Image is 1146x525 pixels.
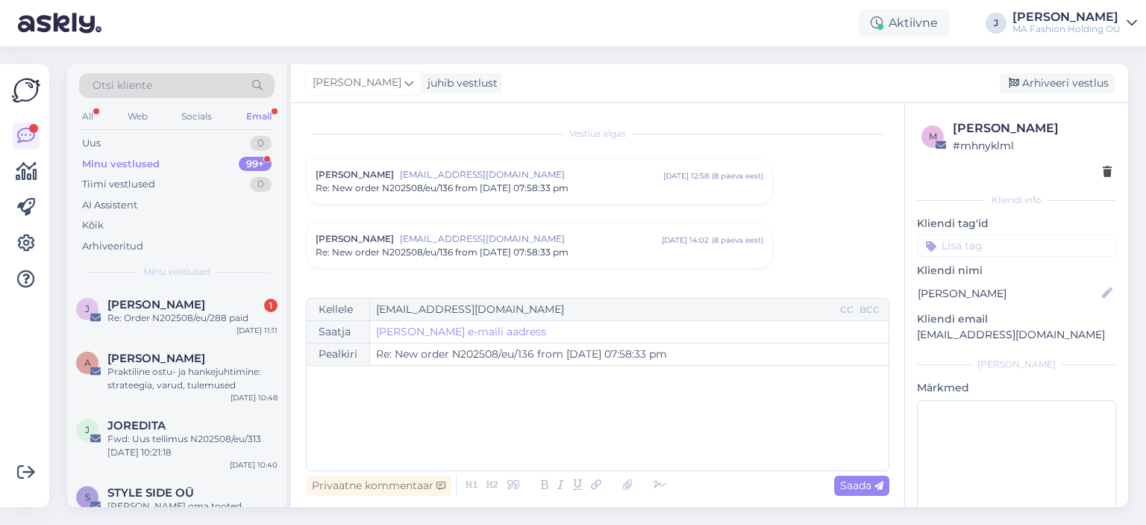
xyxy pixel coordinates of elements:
[1000,73,1115,93] div: Arhiveeri vestlus
[231,392,278,403] div: [DATE] 10:48
[107,311,278,325] div: Re: Order N202508/eu/288 paid
[316,168,394,181] span: [PERSON_NAME]
[82,198,137,213] div: AI Assistent
[237,325,278,336] div: [DATE] 11:11
[82,136,101,151] div: Uus
[85,303,90,314] span: J
[929,131,937,142] span: m
[400,232,662,246] span: [EMAIL_ADDRESS][DOMAIN_NAME]
[306,127,889,140] div: Vestlus algas
[1012,11,1137,35] a: [PERSON_NAME]MA Fashion Holding OÜ
[370,299,837,320] input: Recepient...
[107,486,194,500] span: STYLE SIDE OÜ
[712,234,763,246] div: ( 8 päeva eest )
[313,75,401,91] span: [PERSON_NAME]
[250,177,272,192] div: 0
[662,234,709,246] div: [DATE] 14:02
[307,344,370,365] div: Pealkiri
[917,358,1116,371] div: [PERSON_NAME]
[840,479,883,492] span: Saada
[82,157,160,172] div: Minu vestlused
[712,170,763,181] div: ( 8 päeva eest )
[107,419,166,432] span: JOREDITA
[82,177,155,192] div: Tiimi vestlused
[986,13,1006,34] div: J
[663,170,709,181] div: [DATE] 12:58
[82,239,143,254] div: Arhiveeritud
[917,216,1116,232] p: Kliendi tag'id
[125,107,151,126] div: Web
[107,365,278,392] div: Praktiline ostu- ja hankejuhtimine: strateegia, varud, tulemused
[917,327,1116,343] p: [EMAIL_ADDRESS][DOMAIN_NAME]
[107,432,278,459] div: Fwd: Uus tellimus N202508/eu/313 [DATE] 10:21:18
[1012,23,1121,35] div: MA Fashion Holding OÜ
[307,299,370,320] div: Kellele
[250,136,272,151] div: 0
[143,265,210,279] span: Minu vestlused
[243,107,275,126] div: Email
[239,157,272,172] div: 99+
[422,75,498,91] div: juhib vestlust
[316,246,569,259] span: Re: New order N202508/eu/136 from [DATE] 07:58:33 pm
[178,107,215,126] div: Socials
[857,303,883,317] div: BCC
[917,193,1116,207] div: Kliendi info
[93,78,152,93] span: Otsi kliente
[84,357,91,368] span: A
[230,459,278,470] div: [DATE] 10:40
[918,285,1099,302] input: Lisa nimi
[82,218,104,233] div: Kõik
[370,344,889,365] input: Write subject here...
[79,107,96,126] div: All
[264,299,278,312] div: 1
[953,119,1112,137] div: [PERSON_NAME]
[316,232,394,246] span: [PERSON_NAME]
[12,76,40,105] img: Askly Logo
[837,303,857,317] div: CC
[85,424,90,435] span: J
[107,352,205,365] span: Aimi Kändmaa
[953,137,1112,154] div: # mhnyklml
[316,181,569,195] span: Re: New order N202508/eu/136 from [DATE] 07:58:33 pm
[306,476,451,496] div: Privaatne kommentaar
[400,168,663,181] span: [EMAIL_ADDRESS][DOMAIN_NAME]
[859,10,950,37] div: Aktiivne
[917,263,1116,279] p: Kliendi nimi
[917,311,1116,327] p: Kliendi email
[917,234,1116,257] input: Lisa tag
[307,321,370,343] div: Saatja
[1012,11,1121,23] div: [PERSON_NAME]
[917,380,1116,396] p: Märkmed
[376,324,546,340] a: [PERSON_NAME] e-maili aadress
[107,298,205,311] span: Juri Dushko
[85,491,90,503] span: S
